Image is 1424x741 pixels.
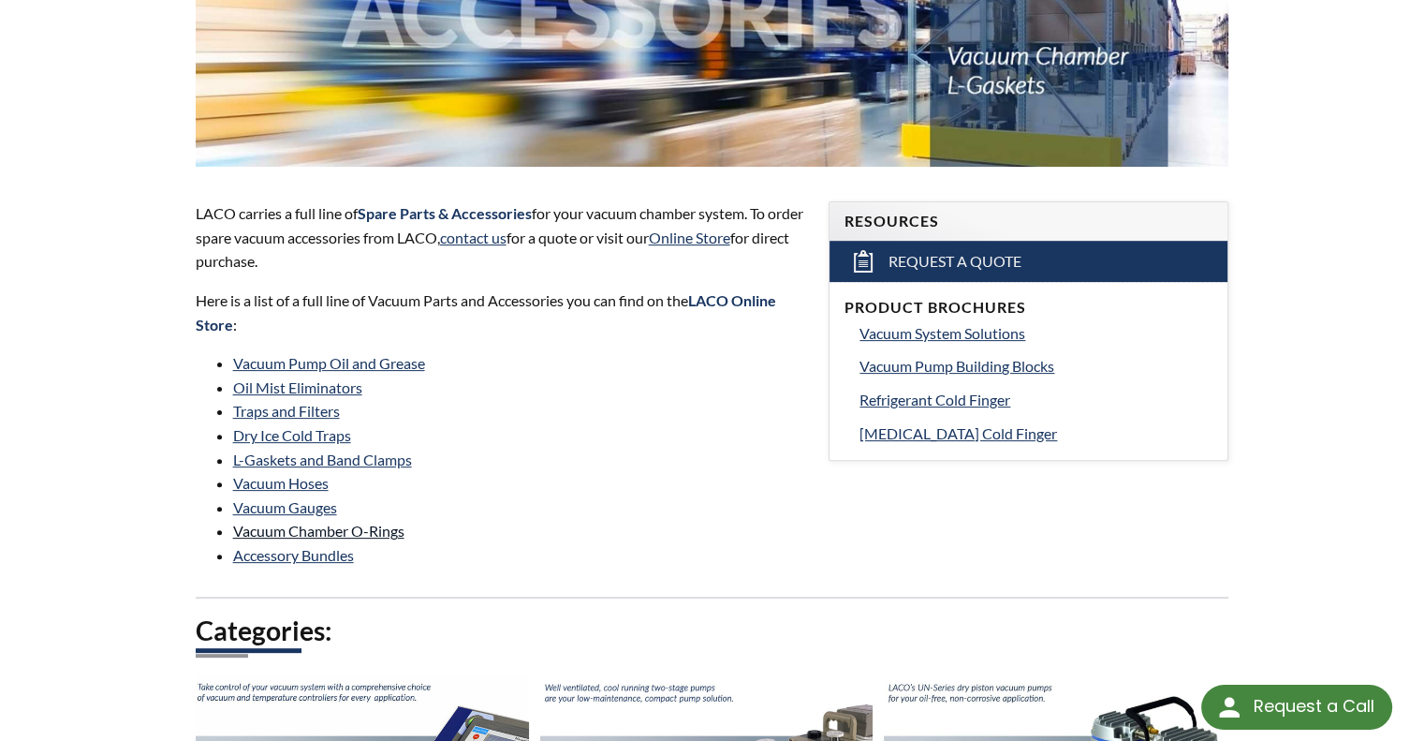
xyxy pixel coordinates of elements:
[233,498,337,516] a: Vacuum Gauges
[859,324,1025,342] span: Vacuum System Solutions
[859,391,1010,408] span: Refrigerant Cold Finger
[233,451,412,468] a: L-Gaskets and Band Clamps
[844,298,1212,318] h4: Product Brochures
[844,212,1212,231] h4: Resources
[859,357,1054,375] span: Vacuum Pump Building Blocks
[859,424,1057,442] span: [MEDICAL_DATA] Cold Finger
[440,229,506,246] a: contact us
[233,474,329,492] a: Vacuum Hoses
[233,426,351,444] a: Dry Ice Cold Traps
[196,201,807,274] p: LACO carries a full line of for your vacuum chamber system. To order spare vacuum accessories fro...
[859,388,1212,412] a: Refrigerant Cold Finger
[829,241,1227,282] a: Request a Quote
[649,229,730,246] a: Online Store
[1253,685,1373,728] div: Request a Call
[859,354,1212,378] a: Vacuum Pump Building Blocks
[233,522,404,540] a: Vacuum Chamber O-Rings
[233,546,354,564] a: Accessory Bundles
[233,378,362,396] a: Oil Mist Eliminators
[233,354,425,372] a: Vacuum Pump Oil and Grease
[859,321,1212,346] a: Vacuum System Solutions
[1214,692,1244,722] img: round button
[358,204,532,222] strong: Spare Parts & Accessories
[196,614,1229,648] h2: Categories:
[859,422,1212,446] a: [MEDICAL_DATA] Cold Finger
[1201,685,1392,730] div: Request a Call
[196,289,807,336] p: Here is a list of a full line of Vacuum Parts and Accessories you can find on the :
[888,252,1021,272] span: Request a Quote
[196,291,776,333] strong: LACO Online Store
[233,402,340,420] a: Traps and Filters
